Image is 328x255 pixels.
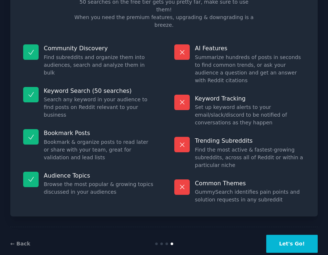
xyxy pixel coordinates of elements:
p: Trending Subreddits [195,137,305,145]
dd: Browse the most popular & growing topics discussed in your audiences [44,181,154,196]
button: Let's Go! [266,235,318,253]
dd: GummySearch identifies pain points and solution requests in any subreddit [195,188,305,204]
p: AI Features [195,44,305,52]
p: Community Discovery [44,44,154,52]
dd: Bookmark & organize posts to read later or share with your team, great for validation and lead lists [44,138,154,161]
dd: Find the most active & fastest-growing subreddits, across all of Reddit or within a particular niche [195,146,305,169]
p: Bookmark Posts [44,129,154,137]
dd: Find subreddits and organize them into audiences, search and analyze them in bulk [44,54,154,77]
dd: Set up keyword alerts to your email/slack/discord to be notified of conversations as they happen [195,103,305,127]
p: Keyword Search (50 searches) [44,87,154,95]
p: Common Themes [195,179,305,187]
dd: Summarize hundreds of posts in seconds to find common trends, or ask your audience a question and... [195,54,305,84]
dd: Search any keyword in your audience to find posts on Reddit relevant to your business [44,96,154,119]
p: Keyword Tracking [195,95,305,102]
p: Audience Topics [44,172,154,179]
a: ← Back [10,241,30,247]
